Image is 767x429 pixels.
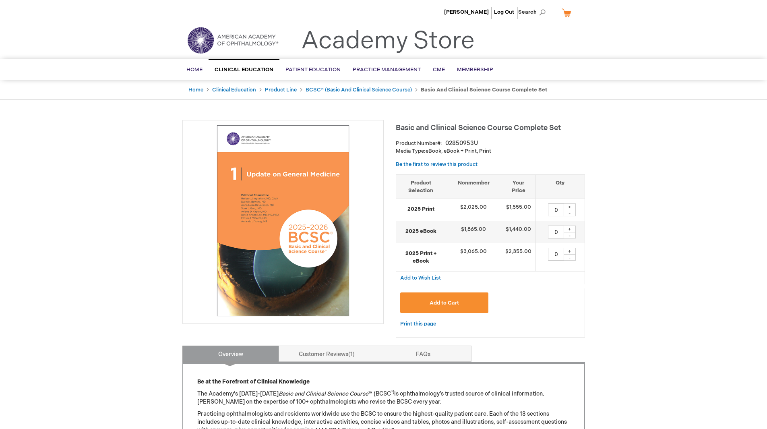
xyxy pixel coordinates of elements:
a: Overview [182,346,279,362]
input: Qty [548,248,564,261]
strong: 2025 Print + eBook [400,250,442,265]
span: Practice Management [353,66,421,73]
td: $1,865.00 [446,221,501,243]
strong: Be at the Forefront of Clinical Knowledge [197,378,310,385]
div: - [564,254,576,261]
a: Clinical Education [212,87,256,93]
div: + [564,248,576,255]
strong: 2025 Print [400,205,442,213]
p: The Academy’s [DATE]-[DATE] ™ (BCSC is ophthalmology’s trusted source of clinical information. [P... [197,390,570,406]
p: eBook, eBook + Print, Print [396,147,585,155]
th: Your Price [501,174,536,199]
input: Qty [548,203,564,216]
span: Add to Wish List [400,275,441,281]
div: + [564,226,576,232]
td: $2,355.00 [501,243,536,271]
th: Nonmember [446,174,501,199]
strong: 2025 eBook [400,228,442,235]
span: Add to Cart [430,300,459,306]
span: CME [433,66,445,73]
input: Qty [548,226,564,238]
button: Add to Cart [400,292,489,313]
span: Membership [457,66,493,73]
span: Home [186,66,203,73]
td: $3,065.00 [446,243,501,271]
span: 1 [348,351,355,358]
td: $2,025.00 [446,199,501,221]
strong: Product Number [396,140,442,147]
a: Customer Reviews1 [279,346,375,362]
a: BCSC® (Basic and Clinical Science Course) [306,87,412,93]
strong: Media Type: [396,148,426,154]
span: Clinical Education [215,66,273,73]
sup: ®) [391,390,394,395]
th: Product Selection [396,174,446,199]
div: - [564,210,576,216]
span: Patient Education [285,66,341,73]
span: Basic and Clinical Science Course Complete Set [396,124,561,132]
a: Product Line [265,87,297,93]
a: [PERSON_NAME] [444,9,489,15]
div: 02850953U [445,139,478,147]
a: Be the first to review this product [396,161,478,168]
a: Academy Store [301,27,475,56]
strong: Basic and Clinical Science Course Complete Set [421,87,547,93]
a: Add to Wish List [400,274,441,281]
div: - [564,232,576,238]
img: Basic and Clinical Science Course Complete Set [187,124,379,317]
em: Basic and Clinical Science Course [279,390,368,397]
span: Search [518,4,549,20]
a: FAQs [375,346,471,362]
td: $1,440.00 [501,221,536,243]
a: Home [188,87,203,93]
div: + [564,203,576,210]
a: Print this page [400,319,436,329]
a: Log Out [494,9,514,15]
td: $1,555.00 [501,199,536,221]
th: Qty [536,174,585,199]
